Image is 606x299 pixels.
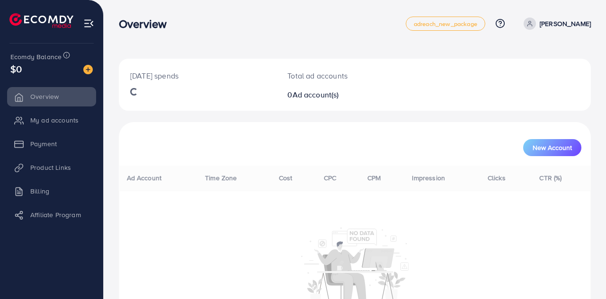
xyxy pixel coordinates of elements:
[83,18,94,29] img: menu
[287,70,383,81] p: Total ad accounts
[520,18,591,30] a: [PERSON_NAME]
[10,62,22,76] span: $0
[540,18,591,29] p: [PERSON_NAME]
[10,52,62,62] span: Ecomdy Balance
[9,13,73,28] img: logo
[533,144,572,151] span: New Account
[414,21,477,27] span: adreach_new_package
[130,70,265,81] p: [DATE] spends
[406,17,485,31] a: adreach_new_package
[523,139,581,156] button: New Account
[293,89,339,100] span: Ad account(s)
[83,65,93,74] img: image
[119,17,174,31] h3: Overview
[287,90,383,99] h2: 0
